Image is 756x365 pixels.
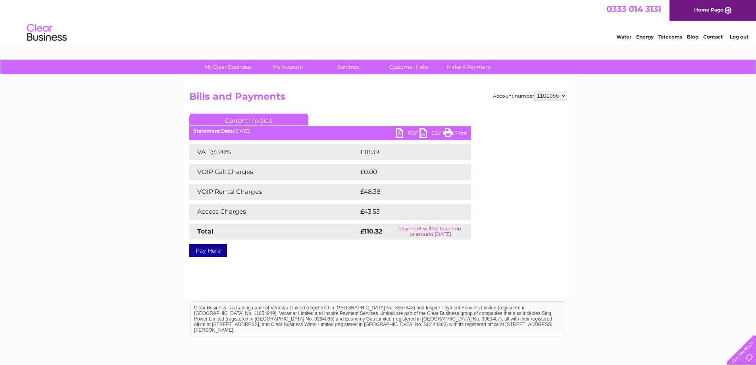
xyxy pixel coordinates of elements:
[396,128,419,140] a: PDF
[703,34,723,40] a: Contact
[606,4,661,14] a: 0333 014 3131
[419,128,443,140] a: CSV
[189,91,567,106] h2: Bills and Payments
[27,21,67,45] img: logo.png
[189,114,308,126] a: Current Invoice
[255,60,321,74] a: My Account
[189,128,471,134] div: [DATE]
[687,34,698,40] a: Blog
[358,184,455,200] td: £48.38
[358,164,453,180] td: £0.00
[443,128,467,140] a: Print
[360,228,382,235] strong: £110.32
[189,244,227,257] a: Pay Here
[436,60,502,74] a: Make A Payment
[358,204,455,220] td: £43.55
[193,128,234,134] b: Statement Date:
[658,34,682,40] a: Telecoms
[189,164,358,180] td: VOIP Call Charges
[390,224,471,239] td: Payment will be taken on or around [DATE]
[636,34,654,40] a: Energy
[189,144,358,160] td: VAT @ 20%
[195,60,260,74] a: My Clear Business
[616,34,631,40] a: Water
[197,228,214,235] strong: Total
[189,204,358,220] td: Access Charges
[493,91,567,100] div: Account number
[191,4,566,39] div: Clear Business is a trading name of Verastar Limited (registered in [GEOGRAPHIC_DATA] No. 3667643...
[189,184,358,200] td: VOIP Rental Charges
[376,60,441,74] a: Customer Help
[315,60,381,74] a: Services
[730,34,748,40] a: Log out
[358,144,454,160] td: £18.39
